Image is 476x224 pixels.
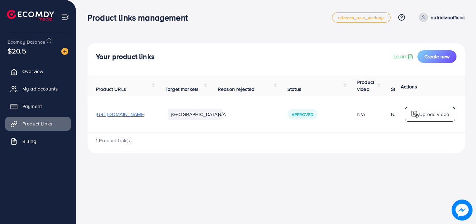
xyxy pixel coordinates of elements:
span: Status video [391,86,419,93]
span: Actions [401,83,417,90]
span: Reason rejected [218,86,254,93]
p: Upload video [419,110,449,118]
a: My ad accounts [5,82,71,96]
li: [GEOGRAPHIC_DATA] [168,109,222,120]
span: 1 Product Link(s) [96,137,131,144]
img: image [452,200,473,221]
a: Billing [5,134,71,148]
span: Target markets [166,86,199,93]
span: $20.5 [8,46,26,56]
a: nutridivaofficial [416,13,465,22]
div: N/A [391,111,399,118]
span: Billing [22,138,36,145]
img: menu [61,13,69,21]
a: adreach_new_package [332,12,391,23]
h4: Your product links [96,52,155,61]
span: Product video [357,79,374,93]
span: Approved [292,111,313,117]
img: logo [411,110,419,118]
div: N/A [357,111,374,118]
button: Create new [417,50,456,63]
span: My ad accounts [22,85,58,92]
span: Product Links [22,120,52,127]
span: Payment [22,103,42,110]
span: adreach_new_package [338,15,385,20]
h3: Product links management [87,13,193,23]
span: Create new [424,53,450,60]
span: Overview [22,68,43,75]
a: Learn [393,52,415,60]
img: image [61,48,68,55]
span: Product URLs [96,86,126,93]
span: N/A [218,111,226,118]
img: logo [7,10,54,21]
a: Overview [5,64,71,78]
span: Status [287,86,301,93]
span: [URL][DOMAIN_NAME] [96,111,145,118]
a: Payment [5,99,71,113]
a: Product Links [5,117,71,131]
p: nutridivaofficial [431,13,465,22]
span: Ecomdy Balance [8,38,45,45]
